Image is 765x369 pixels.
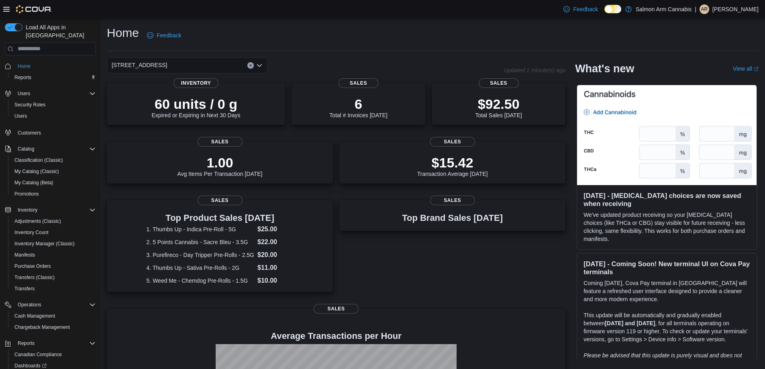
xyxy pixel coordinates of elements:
[701,4,708,14] span: AR
[11,261,96,271] span: Purchase Orders
[417,155,488,177] div: Transaction Average [DATE]
[11,111,30,121] a: Users
[8,249,99,261] button: Manifests
[573,5,598,13] span: Feedback
[417,155,488,171] p: $15.42
[11,189,42,199] a: Promotions
[8,283,99,294] button: Transfers
[11,250,96,260] span: Manifests
[18,63,31,69] span: Home
[475,96,522,118] div: Total Sales [DATE]
[8,110,99,122] button: Users
[8,166,99,177] button: My Catalog (Classic)
[14,61,34,71] a: Home
[11,216,96,226] span: Adjustments (Classic)
[11,73,35,82] a: Reports
[14,113,27,119] span: Users
[14,338,96,348] span: Reports
[11,100,96,110] span: Security Roles
[11,111,96,121] span: Users
[11,350,96,359] span: Canadian Compliance
[2,299,99,310] button: Operations
[583,311,750,343] p: This update will be automatically and gradually enabled between , for all terminals operating on ...
[11,228,52,237] a: Inventory Count
[11,178,57,188] a: My Catalog (Beta)
[14,191,39,197] span: Promotions
[14,285,35,292] span: Transfers
[11,178,96,188] span: My Catalog (Beta)
[479,78,519,88] span: Sales
[402,213,503,223] h3: Top Brand Sales [DATE]
[11,284,96,294] span: Transfers
[247,62,254,69] button: Clear input
[14,102,45,108] span: Security Roles
[147,251,254,259] dt: 3. Purefireco - Day Tripper Pre-Rolls - 2.5G
[2,88,99,99] button: Users
[14,89,33,98] button: Users
[18,302,41,308] span: Operations
[14,300,96,310] span: Operations
[18,340,35,347] span: Reports
[329,96,387,118] div: Total # Invoices [DATE]
[11,100,49,110] a: Security Roles
[22,23,96,39] span: Load All Apps in [GEOGRAPHIC_DATA]
[14,128,44,138] a: Customers
[8,188,99,200] button: Promotions
[107,25,139,41] h1: Home
[257,250,293,260] dd: $20.00
[14,338,38,348] button: Reports
[583,211,750,243] p: We've updated product receiving so your [MEDICAL_DATA] choices (like THCa or CBG) stay visible fo...
[14,274,55,281] span: Transfers (Classic)
[14,157,63,163] span: Classification (Classic)
[257,263,293,273] dd: $11.00
[8,155,99,166] button: Classification (Classic)
[8,177,99,188] button: My Catalog (Beta)
[604,13,605,14] span: Dark Mode
[430,137,475,147] span: Sales
[11,322,73,332] a: Chargeback Management
[11,228,96,237] span: Inventory Count
[14,351,62,358] span: Canadian Compliance
[11,239,96,249] span: Inventory Manager (Classic)
[257,237,293,247] dd: $22.00
[257,276,293,285] dd: $10.00
[16,5,52,13] img: Cova
[583,279,750,303] p: Coming [DATE], Cova Pay terminal in [GEOGRAPHIC_DATA] will feature a refreshed user interface des...
[11,239,78,249] a: Inventory Manager (Classic)
[8,272,99,283] button: Transfers (Classic)
[14,263,51,269] span: Purchase Orders
[177,155,263,171] p: 1.00
[14,205,96,215] span: Inventory
[11,322,96,332] span: Chargeback Management
[2,338,99,349] button: Reports
[8,216,99,227] button: Adjustments (Classic)
[11,155,96,165] span: Classification (Classic)
[583,192,750,208] h3: [DATE] - [MEDICAL_DATA] choices are now saved when receiving
[14,144,37,154] button: Catalog
[14,179,53,186] span: My Catalog (Beta)
[11,216,64,226] a: Adjustments (Classic)
[11,284,38,294] a: Transfers
[695,4,696,14] p: |
[636,4,692,14] p: Salmon Arm Cannabis
[583,260,750,276] h3: [DATE] - Coming Soon! New terminal UI on Cova Pay terminals
[8,99,99,110] button: Security Roles
[8,261,99,272] button: Purchase Orders
[14,252,35,258] span: Manifests
[11,167,96,176] span: My Catalog (Classic)
[754,67,759,71] svg: External link
[11,261,54,271] a: Purchase Orders
[604,5,621,13] input: Dark Mode
[11,311,58,321] a: Cash Management
[475,96,522,112] p: $92.50
[8,238,99,249] button: Inventory Manager (Classic)
[14,324,70,330] span: Chargeback Management
[2,126,99,138] button: Customers
[700,4,709,14] div: Ariel Richards
[18,146,34,152] span: Catalog
[11,155,66,165] a: Classification (Classic)
[198,137,243,147] span: Sales
[11,273,58,282] a: Transfers (Classic)
[2,60,99,72] button: Home
[14,313,55,319] span: Cash Management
